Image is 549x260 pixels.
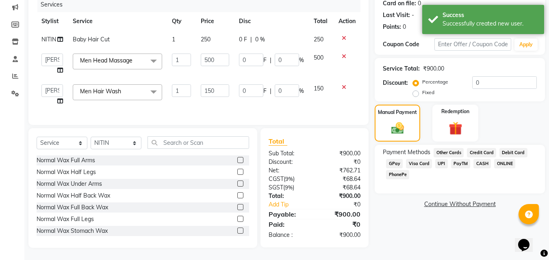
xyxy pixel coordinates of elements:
[383,148,430,157] span: Payment Methods
[250,35,252,44] span: |
[386,170,409,179] span: PhonePe
[196,12,234,30] th: Price
[315,158,367,166] div: ₹0
[263,158,315,166] div: Discount:
[451,159,471,168] span: PayTM
[315,231,367,239] div: ₹900.00
[499,148,527,157] span: Debit Card
[406,159,432,168] span: Visa Card
[263,149,315,158] div: Sub Total:
[403,23,406,31] div: 0
[263,56,267,64] span: F
[263,192,315,200] div: Total:
[285,184,293,191] span: 9%
[315,149,367,158] div: ₹900.00
[37,156,95,165] div: Normal Wax Full Arms
[315,192,367,200] div: ₹900.00
[315,183,367,192] div: ₹68.64
[435,159,448,168] span: UPI
[383,64,420,73] div: Service Total:
[270,87,271,95] span: |
[445,120,467,137] img: _gift.svg
[37,12,68,30] th: Stylist
[434,148,464,157] span: Other Cards
[263,219,315,229] div: Paid:
[323,200,367,209] div: ₹0
[263,183,315,192] div: ( )
[80,88,121,95] span: Men Hair Wash
[386,159,403,168] span: GPay
[315,166,367,175] div: ₹762.71
[383,11,410,19] div: Last Visit:
[255,35,265,44] span: 0 %
[309,12,334,30] th: Total
[314,36,323,43] span: 250
[68,12,167,30] th: Service
[269,137,287,146] span: Total
[494,159,515,168] span: ONLINE
[473,159,491,168] span: CASH
[422,78,448,86] label: Percentage
[515,228,541,252] iframe: chat widget
[37,168,96,176] div: Normal Wax Half Legs
[73,36,110,43] span: Baby Hair Cut
[269,175,284,183] span: CGST
[434,38,511,51] input: Enter Offer / Coupon Code
[314,85,323,92] span: 150
[263,231,315,239] div: Balance :
[443,11,538,19] div: Success
[441,108,469,115] label: Redemption
[80,57,132,64] span: Men Head Massage
[378,109,417,116] label: Manual Payment
[285,176,293,182] span: 9%
[148,136,249,149] input: Search or Scan
[201,36,210,43] span: 250
[315,219,367,229] div: ₹0
[37,191,110,200] div: Normal Wax Half Back Wax
[514,39,538,51] button: Apply
[234,12,309,30] th: Disc
[121,88,125,95] a: x
[239,35,247,44] span: 0 F
[443,19,538,28] div: Successfully created new user.
[37,227,108,235] div: Normal Wax Stomach Wax
[263,209,315,219] div: Payable:
[423,64,444,73] div: ₹900.00
[376,200,543,208] a: Continue Without Payment
[383,79,408,87] div: Discount:
[315,209,367,219] div: ₹900.00
[422,89,434,96] label: Fixed
[383,23,401,31] div: Points:
[167,12,196,30] th: Qty
[299,87,304,95] span: %
[383,40,434,49] div: Coupon Code
[263,175,315,183] div: ( )
[334,12,360,30] th: Action
[412,11,414,19] div: -
[37,203,108,212] div: Normal Wax Full Back Wax
[37,180,102,188] div: Normal Wax Under Arms
[172,36,175,43] span: 1
[37,215,94,223] div: Normal Wax Full Legs
[314,54,323,61] span: 500
[132,57,136,64] a: x
[299,56,304,64] span: %
[270,56,271,64] span: |
[41,36,56,43] span: NITIN
[269,184,283,191] span: SGST
[263,200,323,209] a: Add Tip
[263,87,267,95] span: F
[315,175,367,183] div: ₹68.64
[467,148,496,157] span: Credit Card
[263,166,315,175] div: Net:
[387,121,408,135] img: _cash.svg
